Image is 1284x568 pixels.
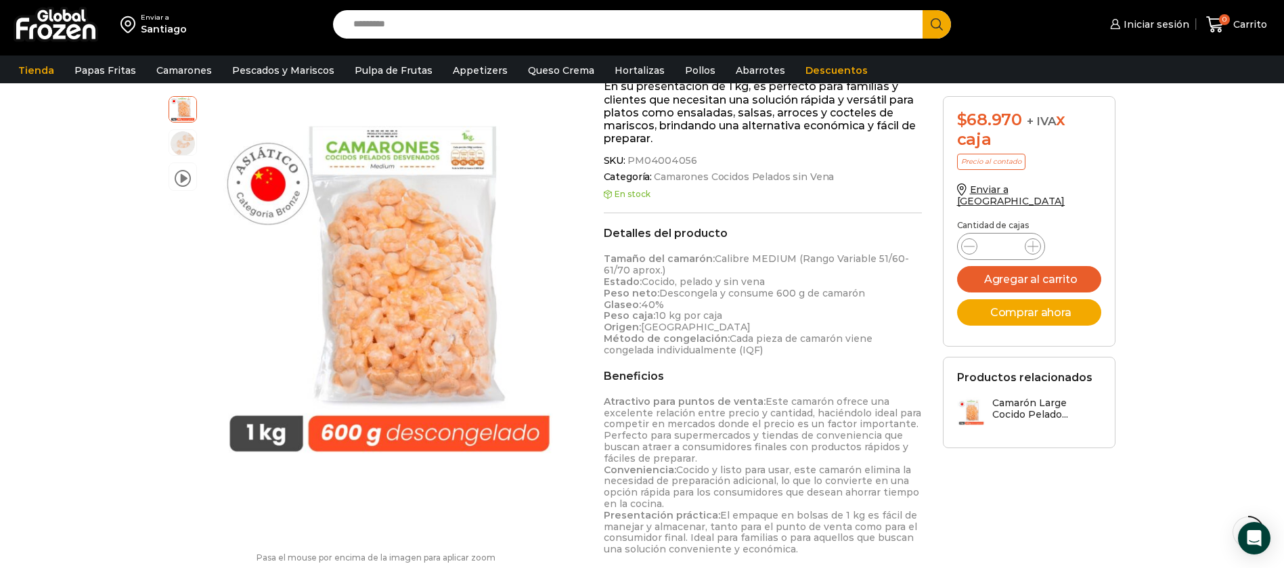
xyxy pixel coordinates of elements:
[169,130,196,157] span: camaron medium bronze
[957,110,967,129] span: $
[604,321,641,333] strong: Origen:
[604,287,659,299] strong: Peso neto:
[604,309,655,322] strong: Peso caja:
[348,58,439,83] a: Pulpa de Frutas
[957,110,1022,129] bdi: 68.970
[678,58,722,83] a: Pollos
[169,95,196,122] span: Camarón Medium Cocido Pelado sin Vena
[729,58,792,83] a: Abarrotes
[652,171,834,183] a: Camarones Cocidos Pelados sin Vena
[604,253,923,355] p: Calibre MEDIUM (Rango Variable 51/60- 61/70 aprox.) Cocido, pelado y sin vena Descongela y consum...
[225,58,341,83] a: Pescados y Mariscos
[604,190,923,199] p: En stock
[604,396,923,555] p: Este camarón ofrece una excelente relación entre precio y cantidad, haciéndolo ideal para competi...
[957,299,1102,326] button: Comprar ahora
[1120,18,1189,31] span: Iniciar sesión
[923,10,951,39] button: Search button
[957,183,1065,207] a: Enviar a [GEOGRAPHIC_DATA]
[625,155,697,167] span: PM04004056
[446,58,514,83] a: Appetizers
[12,58,61,83] a: Tienda
[141,22,187,36] div: Santiago
[604,370,923,383] h2: Beneficios
[957,154,1025,170] p: Precio al contado
[604,276,642,288] strong: Estado:
[150,58,219,83] a: Camarones
[169,553,583,563] p: Pasa el mouse por encima de la imagen para aplicar zoom
[604,80,923,145] p: En su presentación de 1 kg, es perfecto para familias y clientes que necesitan una solución rápid...
[1238,522,1270,554] div: Open Intercom Messenger
[957,221,1102,230] p: Cantidad de cajas
[604,509,720,521] strong: Presentación práctica:
[957,371,1092,384] h2: Productos relacionados
[521,58,601,83] a: Queso Crema
[957,110,1102,150] div: x caja
[604,299,641,311] strong: Glaseo:
[604,395,766,408] strong: Atractivo para puntos de venta:
[141,13,187,22] div: Enviar a
[604,253,715,265] strong: Tamaño del camarón:
[1219,14,1230,25] span: 0
[1203,9,1270,41] a: 0 Carrito
[992,397,1102,420] h3: Camarón Large Cocido Pelado...
[604,332,730,345] strong: Método de congelación:
[988,237,1014,256] input: Product quantity
[68,58,143,83] a: Papas Fritas
[1107,11,1189,38] a: Iniciar sesión
[604,227,923,240] h2: Detalles del producto
[957,397,1102,427] a: Camarón Large Cocido Pelado...
[604,155,923,167] span: SKU:
[1230,18,1267,31] span: Carrito
[604,464,676,476] strong: Conveniencia:
[608,58,671,83] a: Hortalizas
[120,13,141,36] img: address-field-icon.svg
[957,266,1102,292] button: Agregar al carrito
[604,171,923,183] span: Categoría:
[1027,114,1057,128] span: + IVA
[799,58,875,83] a: Descuentos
